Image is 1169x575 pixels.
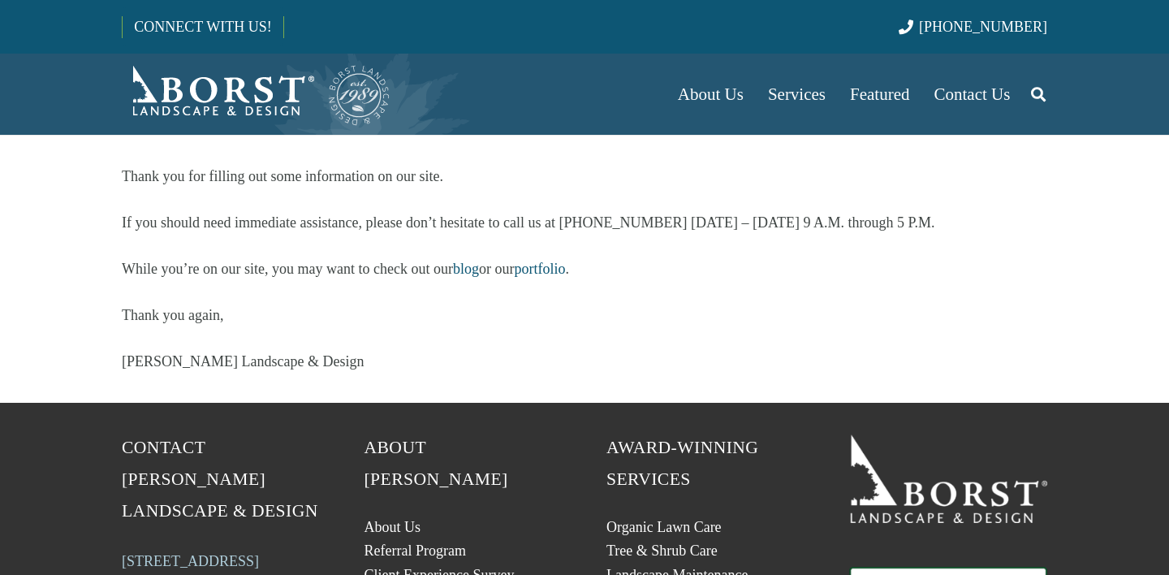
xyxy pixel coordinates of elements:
[122,349,1047,374] p: [PERSON_NAME] Landscape & Design
[606,543,718,559] a: Tree & Shrub Care
[123,7,283,46] a: CONNECT WITH US!
[122,164,1047,188] p: Thank you for filling out some information on our site.
[850,84,909,104] span: Featured
[768,84,826,104] span: Services
[122,62,391,127] a: Borst-Logo
[514,261,565,277] a: portfolio
[849,432,1048,523] a: 19BorstLandscape_Logo_W
[122,438,318,521] span: Contact [PERSON_NAME] Landscape & Design
[606,519,722,535] a: Organic Lawn Care
[756,54,838,135] a: Services
[922,54,1023,135] a: Contact Us
[678,84,744,104] span: About Us
[899,19,1047,35] a: [PHONE_NUMBER]
[122,210,1047,235] p: If you should need immediate assistance, please don’t hesitate to call us at [PHONE_NUMBER] [DATE...
[606,438,758,489] span: Award-Winning Services
[365,543,466,559] a: Referral Program
[122,303,1047,327] p: Thank you again,
[1022,74,1055,115] a: Search
[365,519,421,535] a: About Us
[453,261,479,277] a: blog
[919,19,1047,35] span: [PHONE_NUMBER]
[666,54,756,135] a: About Us
[122,257,1047,281] p: While you’re on our site, you may want to check out our or our .
[934,84,1011,104] span: Contact Us
[365,438,508,489] span: About [PERSON_NAME]
[838,54,921,135] a: Featured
